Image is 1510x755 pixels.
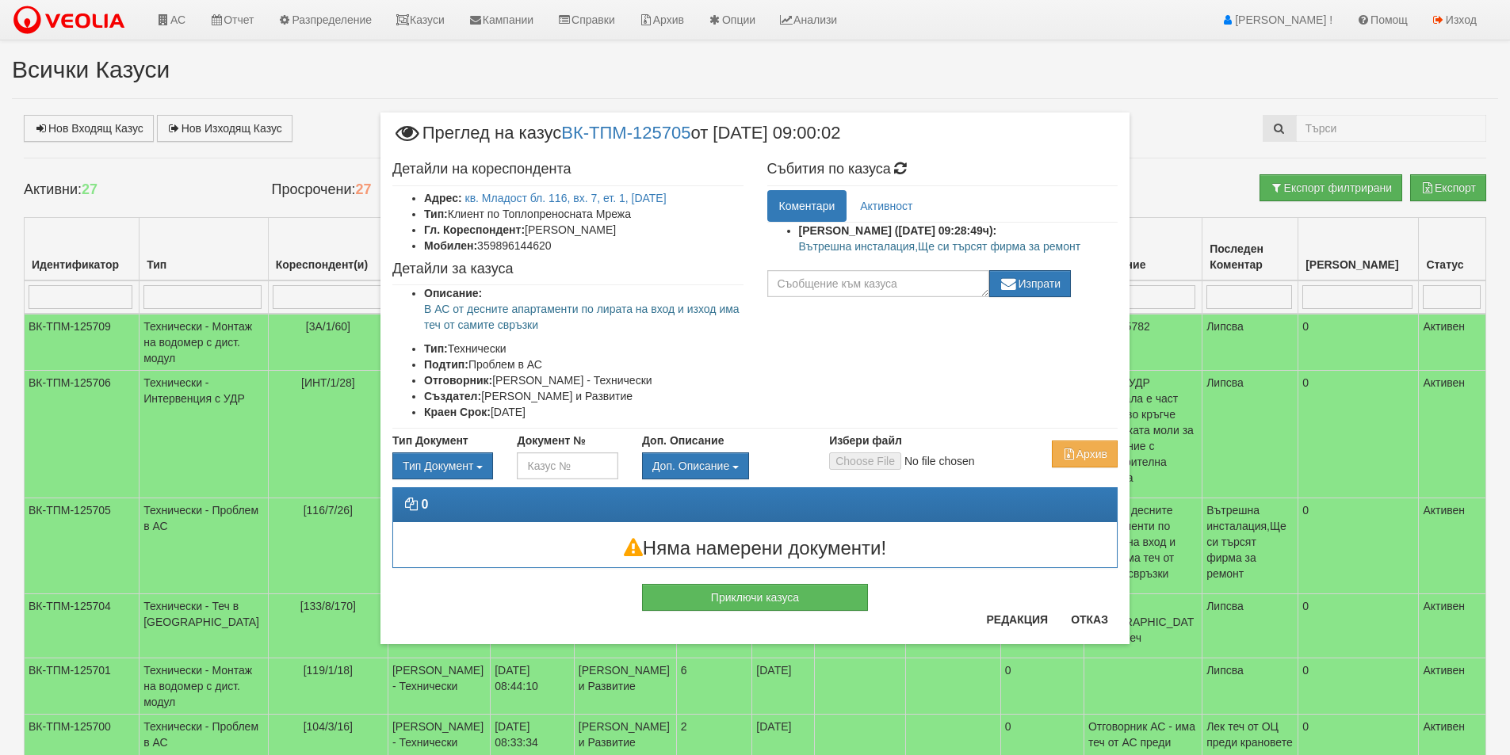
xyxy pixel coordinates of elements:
[424,239,477,252] b: Мобилен:
[1061,607,1118,632] button: Отказ
[424,287,482,299] b: Описание:
[424,208,448,220] b: Тип:
[392,162,744,177] h4: Детайли на кореспондента
[392,261,744,277] h4: Детайли за казуса
[392,452,493,479] button: Тип Документ
[424,372,744,388] li: [PERSON_NAME] - Технически
[652,459,729,472] span: Доп. Описание
[424,374,492,387] b: Отговорник:
[799,224,997,237] strong: [PERSON_NAME] ([DATE] 09:28:49ч):
[517,452,617,479] input: Казус №
[424,222,744,238] li: [PERSON_NAME]
[403,459,473,472] span: Тип Документ
[424,301,744,333] p: В АС от десните апартаменти по лирата на вход и изход има теч от самите свръзки
[393,538,1117,559] h3: Няма намерени документи!
[642,584,868,611] button: Приключи казуса
[561,122,690,142] a: ВК-ТПМ-125705
[642,433,724,448] label: Доп. Описание
[989,270,1072,297] button: Изпрати
[424,406,491,418] b: Краен Срок:
[392,433,468,448] label: Тип Документ
[392,452,493,479] div: Двоен клик, за изчистване на избраната стойност.
[977,607,1057,632] button: Редакция
[424,223,525,236] b: Гл. Кореспондент:
[421,498,428,511] strong: 0
[424,192,462,204] b: Адрес:
[465,192,667,204] a: кв. Младост бл. 116, вх. 7, ет. 1, [DATE]
[767,190,847,222] a: Коментари
[424,390,481,402] b: Създател:
[642,452,805,479] div: Двоен клик, за изчистване на избраната стойност.
[799,238,1118,254] p: Вътрешна инсталация,Ще си търсят фирма за ремонт
[767,162,1118,177] h4: Събития по казуса
[424,341,744,357] li: Технически
[424,238,744,254] li: 359896144620
[1052,440,1118,467] button: Архив
[848,190,924,222] a: Активност
[829,433,902,448] label: Избери файл
[392,124,840,154] span: Преглед на казус от [DATE] 09:00:02
[642,452,749,479] button: Доп. Описание
[424,357,744,372] li: Проблем в АС
[424,342,448,355] b: Тип:
[517,433,585,448] label: Документ №
[424,358,468,371] b: Подтип:
[424,206,744,222] li: Клиент по Топлопреносната Мрежа
[424,388,744,404] li: [PERSON_NAME] и Развитие
[424,404,744,420] li: [DATE]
